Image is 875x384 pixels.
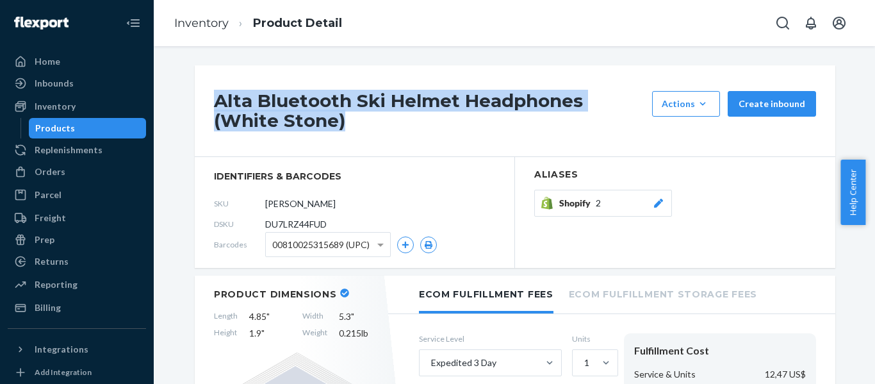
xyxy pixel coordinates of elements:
[35,77,74,90] div: Inbounds
[8,140,146,160] a: Replenishments
[29,118,147,138] a: Products
[8,365,146,380] a: Add Integration
[214,170,495,183] span: identifiers & barcodes
[249,327,291,340] span: 1.9
[8,96,146,117] a: Inventory
[351,311,354,322] span: "
[431,356,496,369] div: Expedited 3 Day
[35,301,61,314] div: Billing
[214,288,337,300] h2: Product Dimensions
[840,160,865,225] button: Help Center
[534,170,816,179] h2: Aliases
[35,122,75,135] div: Products
[559,197,596,210] span: Shopify
[272,234,370,256] span: 00810025315689 (UPC)
[569,276,757,311] li: Ecom Fulfillment Storage Fees
[35,255,69,268] div: Returns
[35,278,78,291] div: Reporting
[584,356,589,369] div: 1
[798,10,824,36] button: Open notifications
[35,343,88,356] div: Integrations
[261,328,265,338] span: "
[266,311,270,322] span: "
[765,368,806,381] p: 12,47 US$
[596,197,601,210] span: 2
[253,16,342,30] a: Product Detail
[249,310,291,323] span: 4.85
[662,97,710,110] div: Actions
[339,327,380,340] span: 0.215 lb
[572,333,614,344] label: Units
[430,356,431,369] input: Expedited 3 Day
[164,4,352,42] ol: breadcrumbs
[35,55,60,68] div: Home
[35,212,66,224] div: Freight
[8,185,146,205] a: Parcel
[214,219,265,230] span: DSKU
[634,344,806,358] div: Fulfillment Cost
[8,339,146,360] button: Integrations
[120,10,146,36] button: Close Navigation
[35,165,65,178] div: Orders
[214,310,238,323] span: Length
[214,327,238,340] span: Height
[534,190,672,217] button: Shopify2
[652,91,720,117] button: Actions
[35,233,54,246] div: Prep
[214,239,265,250] span: Barcodes
[8,73,146,94] a: Inbounds
[728,91,816,117] button: Create inbound
[583,356,584,369] input: 1
[35,100,76,113] div: Inventory
[8,297,146,318] a: Billing
[35,188,61,201] div: Parcel
[174,16,229,30] a: Inventory
[419,333,562,344] label: Service Level
[302,327,327,340] span: Weight
[35,144,102,156] div: Replenishments
[419,276,553,313] li: Ecom Fulfillment Fees
[35,367,92,378] div: Add Integration
[214,198,265,209] span: SKU
[14,17,69,29] img: Flexport logo
[339,310,380,323] span: 5.3
[8,230,146,250] a: Prep
[8,251,146,272] a: Returns
[826,10,852,36] button: Open account menu
[634,368,696,381] p: Service & Units
[8,274,146,295] a: Reporting
[770,10,796,36] button: Open Search Box
[8,162,146,182] a: Orders
[8,51,146,72] a: Home
[265,218,327,231] span: DU7LRZ44FUD
[214,91,646,131] h1: Alta Bluetooth Ski Helmet Headphones (White Stone)
[302,310,327,323] span: Width
[8,208,146,228] a: Freight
